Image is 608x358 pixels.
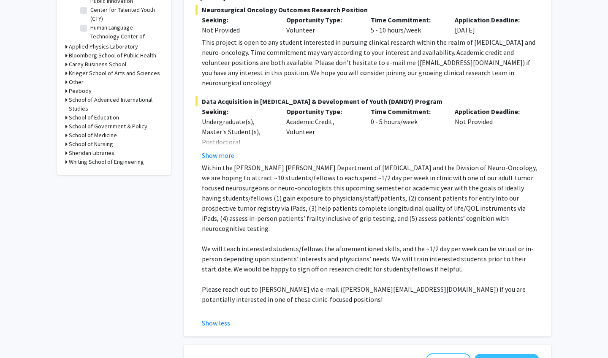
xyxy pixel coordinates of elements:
[448,106,533,160] div: Not Provided
[195,5,539,15] span: Neurosurgical Oncology Outcomes Research Position
[202,25,274,35] div: Not Provided
[69,69,160,78] h3: Krieger School of Arts and Sciences
[448,15,533,35] div: [DATE]
[69,113,119,122] h3: School of Education
[371,15,442,25] p: Time Commitment:
[195,96,539,106] span: Data Acquisition in [MEDICAL_DATA] & Development of Youth (DANDY) Program
[280,15,364,35] div: Volunteer
[202,106,274,117] p: Seeking:
[364,106,449,160] div: 0 - 5 hours/week
[69,95,163,113] h3: School of Advanced International Studies
[455,15,527,25] p: Application Deadline:
[280,106,364,160] div: Academic Credit, Volunteer
[6,320,36,352] iframe: Chat
[69,140,113,149] h3: School of Nursing
[69,157,144,166] h3: Whiting School of Engineering
[202,37,539,88] div: This project is open to any student interested in pursuing clinical research within the realm of ...
[371,106,442,117] p: Time Commitment:
[69,60,126,69] h3: Carey Business School
[202,318,230,328] button: Show less
[90,23,160,50] label: Human Language Technology Center of Excellence (HLTCOE)
[455,106,527,117] p: Application Deadline:
[202,150,234,160] button: Show more
[202,15,274,25] p: Seeking:
[69,78,84,87] h3: Other
[286,15,358,25] p: Opportunity Type:
[286,106,358,117] p: Opportunity Type:
[202,163,539,233] p: Within the [PERSON_NAME] [PERSON_NAME] Department of [MEDICAL_DATA] and the Division of Neuro-Onc...
[202,117,274,187] div: Undergraduate(s), Master's Student(s), Postdoctoral Researcher(s) / Research Staff, Medical Resid...
[202,244,539,274] p: We will teach interested students/fellows the aforementioned skills, and the ~1/2 day per week ca...
[69,131,117,140] h3: School of Medicine
[69,122,147,131] h3: School of Government & Policy
[69,42,138,51] h3: Applied Physics Laboratory
[364,15,449,35] div: 5 - 10 hours/week
[69,51,156,60] h3: Bloomberg School of Public Health
[202,284,539,304] p: Please reach out to [PERSON_NAME] via e-mail ([PERSON_NAME][EMAIL_ADDRESS][DOMAIN_NAME]) if you a...
[90,5,160,23] label: Center for Talented Youth (CTY)
[69,149,114,157] h3: Sheridan Libraries
[69,87,92,95] h3: Peabody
